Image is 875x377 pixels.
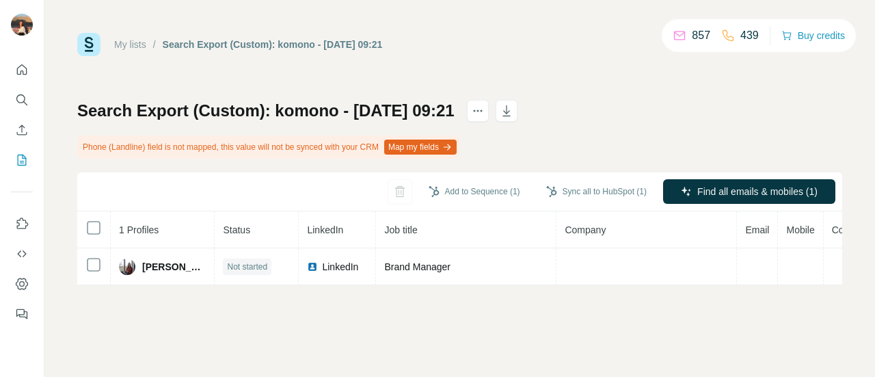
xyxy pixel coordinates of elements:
button: Sync all to HubSpot (1) [537,181,656,202]
span: Not started [227,261,267,273]
button: Map my fields [384,140,457,155]
button: Feedback [11,302,33,326]
img: Avatar [11,14,33,36]
button: Search [11,88,33,112]
button: Enrich CSV [11,118,33,142]
button: Find all emails & mobiles (1) [663,179,835,204]
img: Surfe Logo [77,33,100,56]
li: / [153,38,156,51]
span: Job title [384,224,417,235]
button: Use Surfe API [11,242,33,266]
button: Quick start [11,57,33,82]
h1: Search Export (Custom): komono - [DATE] 09:21 [77,100,455,122]
p: 857 [692,27,710,44]
button: My lists [11,148,33,172]
button: Add to Sequence (1) [419,181,530,202]
span: [PERSON_NAME] [142,260,206,274]
button: Dashboard [11,272,33,296]
button: Use Surfe on LinkedIn [11,211,33,236]
span: Find all emails & mobiles (1) [697,185,818,198]
button: actions [467,100,489,122]
span: Company [565,224,606,235]
img: Avatar [119,259,135,275]
div: Search Export (Custom): komono - [DATE] 09:21 [163,38,383,51]
span: Mobile [786,224,814,235]
span: Status [223,224,250,235]
span: 1 Profiles [119,224,159,235]
p: 439 [740,27,759,44]
img: LinkedIn logo [307,261,318,272]
span: LinkedIn [322,260,358,274]
span: Brand Manager [384,261,450,272]
div: Phone (Landline) field is not mapped, this value will not be synced with your CRM [77,135,459,159]
span: Email [745,224,769,235]
a: My lists [114,39,146,50]
button: Buy credits [781,26,845,45]
span: LinkedIn [307,224,343,235]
